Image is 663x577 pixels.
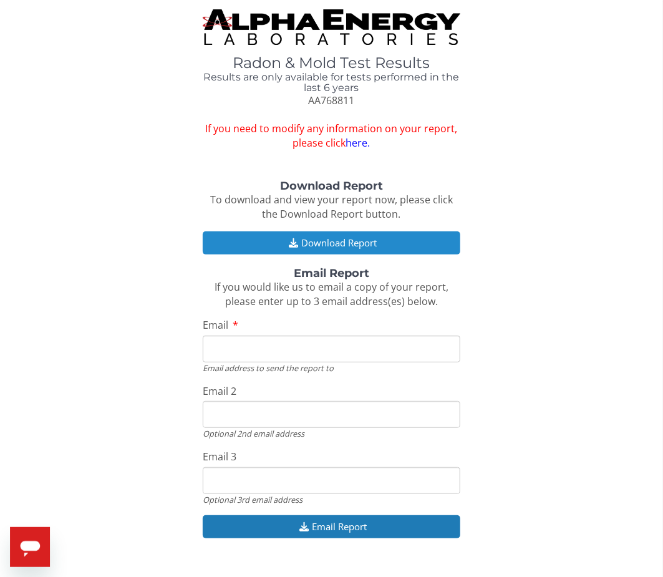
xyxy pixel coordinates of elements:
[203,231,460,255] button: Download Report
[203,72,460,94] h4: Results are only available for tests performed in the last 6 years
[203,494,460,505] div: Optional 3rd email address
[203,450,236,463] span: Email 3
[280,179,383,193] strong: Download Report
[294,266,369,280] strong: Email Report
[203,384,236,398] span: Email 2
[203,9,460,45] img: TightCrop.jpg
[203,318,228,332] span: Email
[10,527,50,567] iframe: Button to launch messaging window, conversation in progress
[203,428,460,439] div: Optional 2nd email address
[346,136,370,150] a: here.
[203,122,460,150] span: If you need to modify any information on your report, please click
[203,55,460,71] h1: Radon & Mold Test Results
[203,362,460,374] div: Email address to send the report to
[203,515,460,538] button: Email Report
[210,193,453,221] span: To download and view your report now, please click the Download Report button.
[308,94,354,107] span: AA768811
[215,280,448,308] span: If you would like us to email a copy of your report, please enter up to 3 email address(es) below.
